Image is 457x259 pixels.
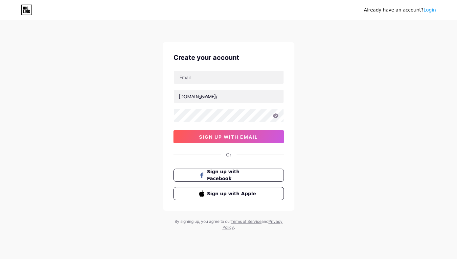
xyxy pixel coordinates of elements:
a: Terms of Service [231,219,262,224]
a: Login [423,7,436,12]
input: username [174,90,284,103]
button: Sign up with Apple [173,187,284,200]
div: By signing up, you agree to our and . [173,219,285,230]
div: [DOMAIN_NAME]/ [179,93,217,100]
button: sign up with email [173,130,284,143]
div: Already have an account? [364,7,436,13]
span: Sign up with Facebook [207,168,258,182]
div: Or [226,151,231,158]
div: Create your account [173,53,284,62]
input: Email [174,71,284,84]
span: Sign up with Apple [207,190,258,197]
button: Sign up with Facebook [173,169,284,182]
span: sign up with email [199,134,258,140]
